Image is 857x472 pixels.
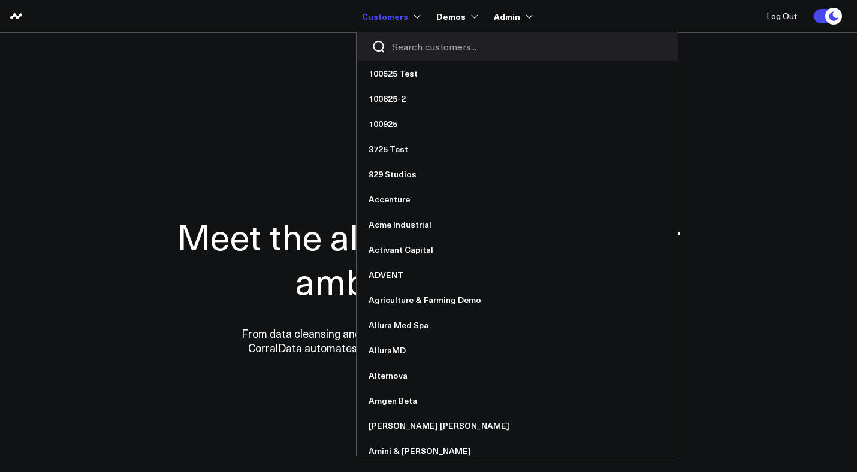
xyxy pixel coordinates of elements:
[357,187,678,212] a: Accenture
[494,5,530,27] a: Admin
[436,5,476,27] a: Demos
[357,438,678,464] a: Amini & [PERSON_NAME]
[357,237,678,262] a: Activant Capital
[135,214,722,302] h1: Meet the all-in-one data hub for ambitious teams
[357,313,678,338] a: Allura Med Spa
[372,40,386,54] button: Search customers button
[357,262,678,288] a: ADVENT
[357,338,678,363] a: AlluraMD
[357,388,678,413] a: Amgen Beta
[357,137,678,162] a: 3725 Test
[357,61,678,86] a: 100525 Test
[392,40,663,53] input: Search customers input
[357,288,678,313] a: Agriculture & Farming Demo
[357,363,678,388] a: Alternova
[357,111,678,137] a: 100925
[362,5,418,27] a: Customers
[357,86,678,111] a: 100625-2
[357,162,678,187] a: 829 Studios
[216,326,641,355] p: From data cleansing and integration to personalized dashboards and insights, CorralData automates...
[357,212,678,237] a: Acme Industrial
[357,413,678,438] a: [PERSON_NAME] [PERSON_NAME]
